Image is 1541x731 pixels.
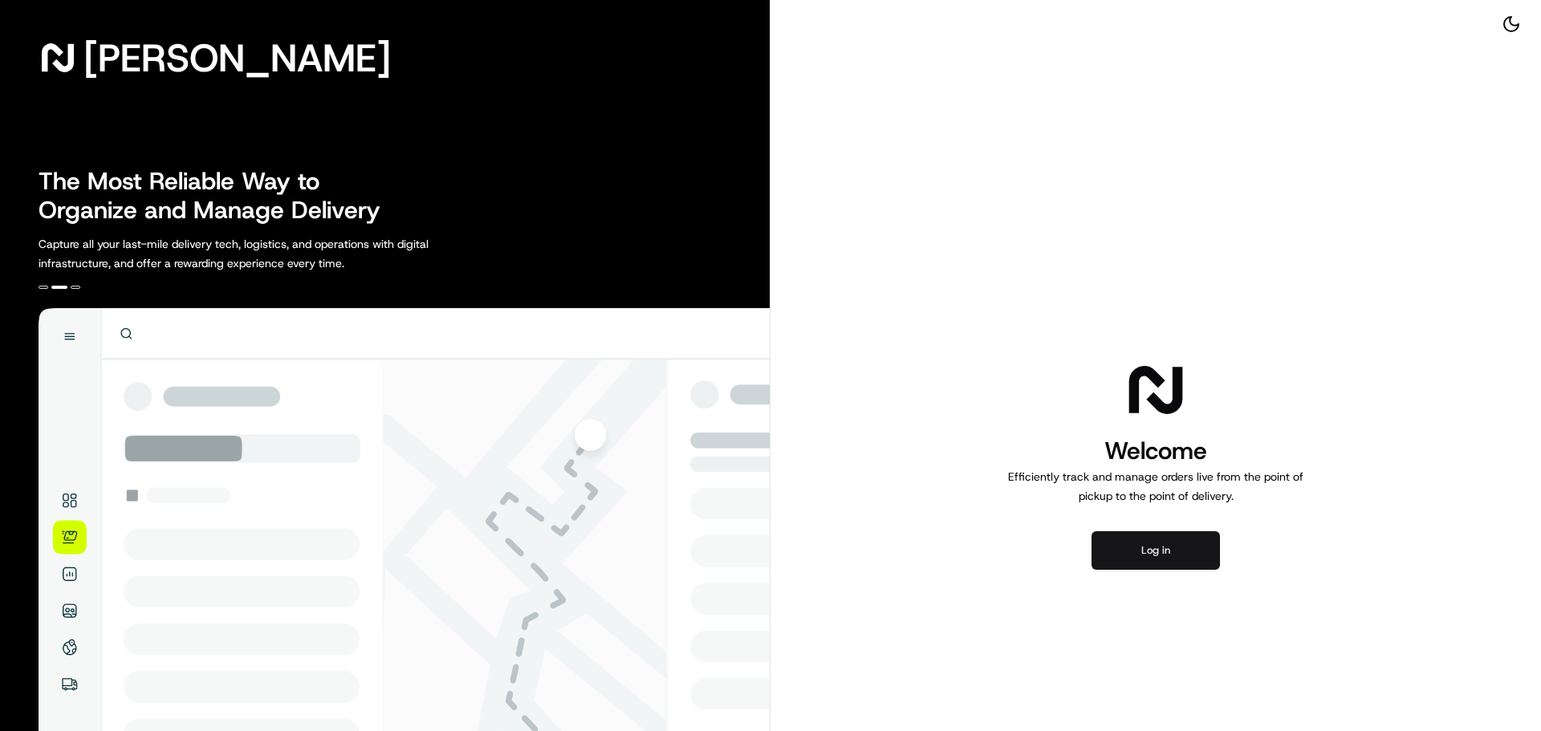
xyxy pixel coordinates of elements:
h2: The Most Reliable Way to Organize and Manage Delivery [39,167,398,225]
h1: Welcome [1002,435,1310,467]
p: Efficiently track and manage orders live from the point of pickup to the point of delivery. [1002,467,1310,506]
p: Capture all your last-mile delivery tech, logistics, and operations with digital infrastructure, ... [39,234,501,273]
span: [PERSON_NAME] [83,42,391,74]
button: Log in [1092,531,1220,570]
